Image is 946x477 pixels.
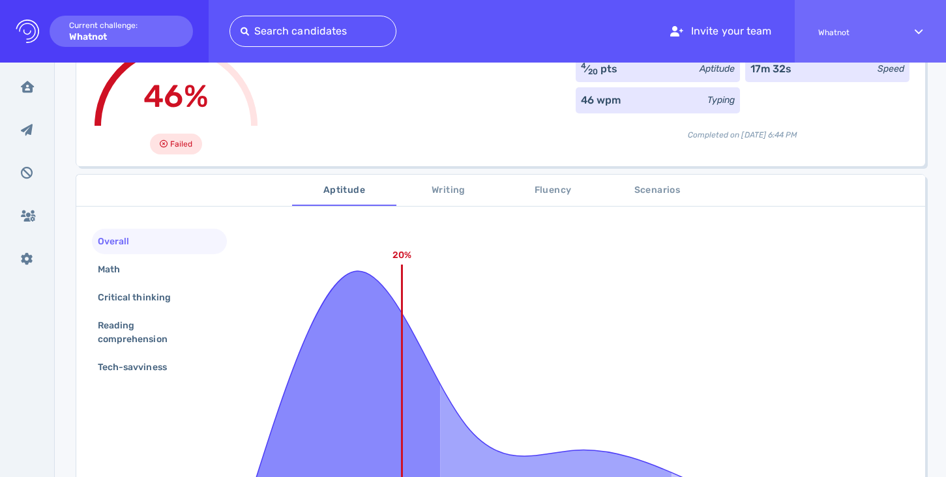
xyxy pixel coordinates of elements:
div: Reading comprehension [95,316,213,349]
sup: 4 [581,61,586,70]
span: Scenarios [613,182,702,199]
span: Aptitude [300,182,389,199]
div: Overall [95,232,145,251]
div: Speed [878,62,904,76]
div: 17m 32s [750,61,791,77]
span: Writing [404,182,493,199]
sub: 20 [588,67,598,76]
div: Math [95,260,136,279]
div: Aptitude [700,62,735,76]
span: Failed [170,136,192,152]
div: ⁄ pts [581,61,617,77]
div: 46 wpm [581,93,621,108]
div: Completed on [DATE] 6:44 PM [576,119,909,141]
div: Tech-savviness [95,358,183,377]
span: Whatnot [818,28,891,37]
text: 20% [392,250,411,261]
div: Typing [707,93,735,107]
span: Fluency [509,182,597,199]
span: 46% [143,78,208,115]
div: Critical thinking [95,288,186,307]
